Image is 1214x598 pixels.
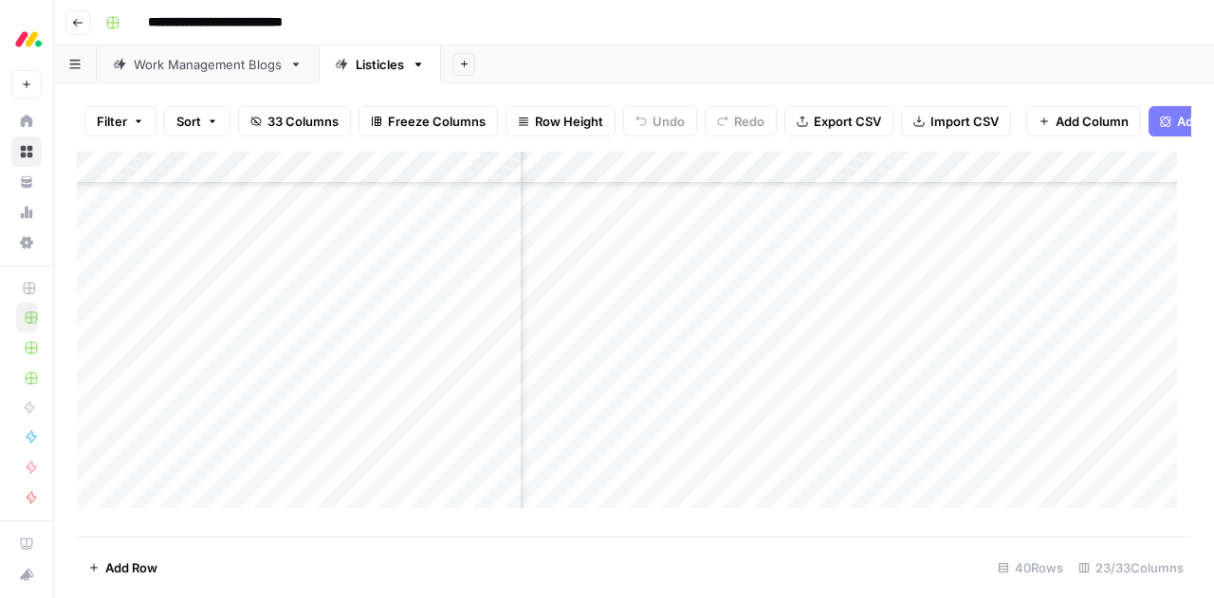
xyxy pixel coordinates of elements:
[11,167,42,197] a: Your Data
[84,106,156,136] button: Filter
[1026,106,1141,136] button: Add Column
[11,106,42,136] a: Home
[97,112,127,131] span: Filter
[77,553,169,583] button: Add Row
[11,227,42,258] a: Settings
[356,55,404,74] div: Listicles
[105,558,157,577] span: Add Row
[388,112,486,131] span: Freeze Columns
[1071,553,1191,583] div: 23/33 Columns
[930,112,999,131] span: Import CSV
[12,560,41,589] div: What's new?
[990,553,1071,583] div: 40 Rows
[784,106,893,136] button: Export CSV
[11,15,42,63] button: Workspace: Monday.com
[11,559,42,589] button: What's new?
[176,112,201,131] span: Sort
[623,106,697,136] button: Undo
[359,106,498,136] button: Freeze Columns
[11,136,42,167] a: Browse
[97,45,319,83] a: Work Management Blogs
[535,112,603,131] span: Row Height
[705,106,777,136] button: Redo
[506,106,616,136] button: Row Height
[11,197,42,227] a: Usage
[901,106,1011,136] button: Import CSV
[238,106,351,136] button: 33 Columns
[734,112,764,131] span: Redo
[11,529,42,559] a: AirOps Academy
[134,55,282,74] div: Work Management Blogs
[319,45,441,83] a: Listicles
[814,112,881,131] span: Export CSV
[164,106,230,136] button: Sort
[1056,112,1129,131] span: Add Column
[653,112,685,131] span: Undo
[11,22,46,56] img: Monday.com Logo
[267,112,339,131] span: 33 Columns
